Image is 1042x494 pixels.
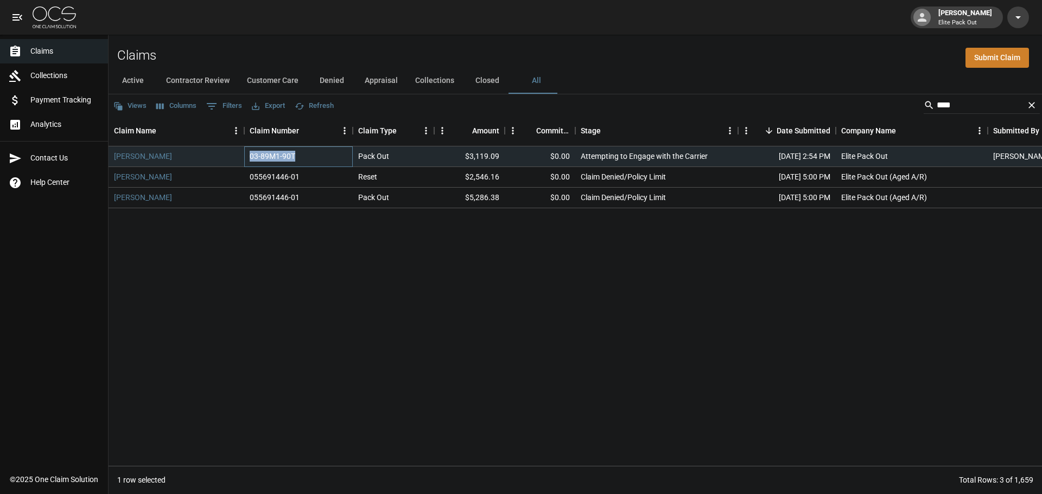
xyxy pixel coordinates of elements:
[250,192,300,203] div: 055691446-01
[244,116,353,146] div: Claim Number
[307,68,356,94] button: Denied
[358,151,389,162] div: Pack Out
[356,68,406,94] button: Appraisal
[841,151,888,162] div: Elite Pack Out
[959,474,1033,485] div: Total Rows: 3 of 1,659
[738,188,836,208] div: [DATE] 5:00 PM
[777,116,830,146] div: Date Submitted
[117,48,156,63] h2: Claims
[536,116,570,146] div: Committed Amount
[993,116,1039,146] div: Submitted By
[505,167,575,188] div: $0.00
[250,151,295,162] div: 03-89M1-90T
[358,171,377,182] div: Reset
[505,123,521,139] button: Menu
[601,123,616,138] button: Sort
[33,7,76,28] img: ocs-logo-white-transparent.png
[418,123,434,139] button: Menu
[434,188,505,208] div: $5,286.38
[965,48,1029,68] a: Submit Claim
[30,94,99,106] span: Payment Tracking
[841,192,927,203] div: Elite Pack Out (Aged A/R)
[109,68,157,94] button: Active
[238,68,307,94] button: Customer Care
[109,68,1042,94] div: dynamic tabs
[1024,97,1040,113] button: Clear
[581,192,666,203] div: Claim Denied/Policy Limit
[358,192,389,203] div: Pack Out
[722,123,738,139] button: Menu
[581,151,708,162] div: Attempting to Engage with the Carrier
[738,116,836,146] div: Date Submitted
[512,68,561,94] button: All
[30,70,99,81] span: Collections
[841,171,927,182] div: Elite Pack Out (Aged A/R)
[406,68,463,94] button: Collections
[299,123,314,138] button: Sort
[292,98,336,114] button: Refresh
[154,98,199,114] button: Select columns
[924,97,1040,116] div: Search
[896,123,911,138] button: Sort
[157,68,238,94] button: Contractor Review
[434,116,505,146] div: Amount
[30,46,99,57] span: Claims
[156,123,171,138] button: Sort
[114,116,156,146] div: Claim Name
[250,116,299,146] div: Claim Number
[358,116,397,146] div: Claim Type
[114,151,172,162] a: [PERSON_NAME]
[581,116,601,146] div: Stage
[472,116,499,146] div: Amount
[738,123,754,139] button: Menu
[938,18,992,28] p: Elite Pack Out
[505,188,575,208] div: $0.00
[30,177,99,188] span: Help Center
[505,116,575,146] div: Committed Amount
[228,123,244,139] button: Menu
[353,116,434,146] div: Claim Type
[111,98,149,114] button: Views
[434,123,450,139] button: Menu
[761,123,777,138] button: Sort
[463,68,512,94] button: Closed
[836,116,988,146] div: Company Name
[249,98,288,114] button: Export
[7,7,28,28] button: open drawer
[505,146,575,167] div: $0.00
[581,171,666,182] div: Claim Denied/Policy Limit
[336,123,353,139] button: Menu
[114,171,172,182] a: [PERSON_NAME]
[114,192,172,203] a: [PERSON_NAME]
[250,171,300,182] div: 055691446-01
[971,123,988,139] button: Menu
[30,119,99,130] span: Analytics
[10,474,98,485] div: © 2025 One Claim Solution
[434,167,505,188] div: $2,546.16
[738,167,836,188] div: [DATE] 5:00 PM
[109,116,244,146] div: Claim Name
[117,474,166,485] div: 1 row selected
[457,123,472,138] button: Sort
[521,123,536,138] button: Sort
[934,8,996,27] div: [PERSON_NAME]
[397,123,412,138] button: Sort
[434,146,505,167] div: $3,119.09
[204,98,245,115] button: Show filters
[575,116,738,146] div: Stage
[30,152,99,164] span: Contact Us
[841,116,896,146] div: Company Name
[738,146,836,167] div: [DATE] 2:54 PM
